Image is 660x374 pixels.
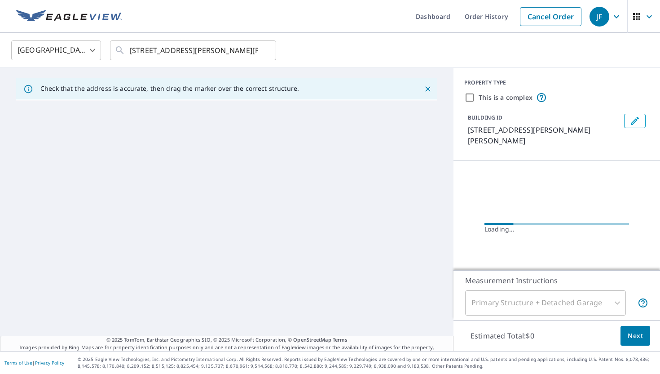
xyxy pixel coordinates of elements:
div: Primary Structure + Detached Garage [465,290,626,316]
span: © 2025 TomTom, Earthstar Geographics SIO, © 2025 Microsoft Corporation, © [106,336,348,344]
p: BUILDING ID [468,114,502,121]
label: This is a complex [479,93,532,102]
img: EV Logo [16,10,122,23]
input: Search by address or latitude-longitude [130,38,258,63]
span: Next [628,330,643,342]
p: Measurement Instructions [465,275,648,286]
a: Terms [333,336,348,343]
button: Close [422,83,434,95]
div: JF [590,7,609,27]
div: PROPERTY TYPE [464,79,649,87]
a: Terms of Use [4,360,32,366]
p: Estimated Total: $0 [463,326,541,346]
button: Next [620,326,650,346]
a: Cancel Order [520,7,581,26]
p: Check that the address is accurate, then drag the marker over the correct structure. [40,85,299,93]
div: [GEOGRAPHIC_DATA] [11,38,101,63]
p: © 2025 Eagle View Technologies, Inc. and Pictometry International Corp. All Rights Reserved. Repo... [78,356,656,370]
div: Loading… [484,225,629,234]
p: [STREET_ADDRESS][PERSON_NAME][PERSON_NAME] [468,125,620,146]
a: Privacy Policy [35,360,64,366]
a: OpenStreetMap [293,336,331,343]
p: | [4,360,64,365]
span: Your report will include the primary structure and a detached garage if one exists. [638,298,648,308]
button: Edit building 1 [624,114,646,128]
